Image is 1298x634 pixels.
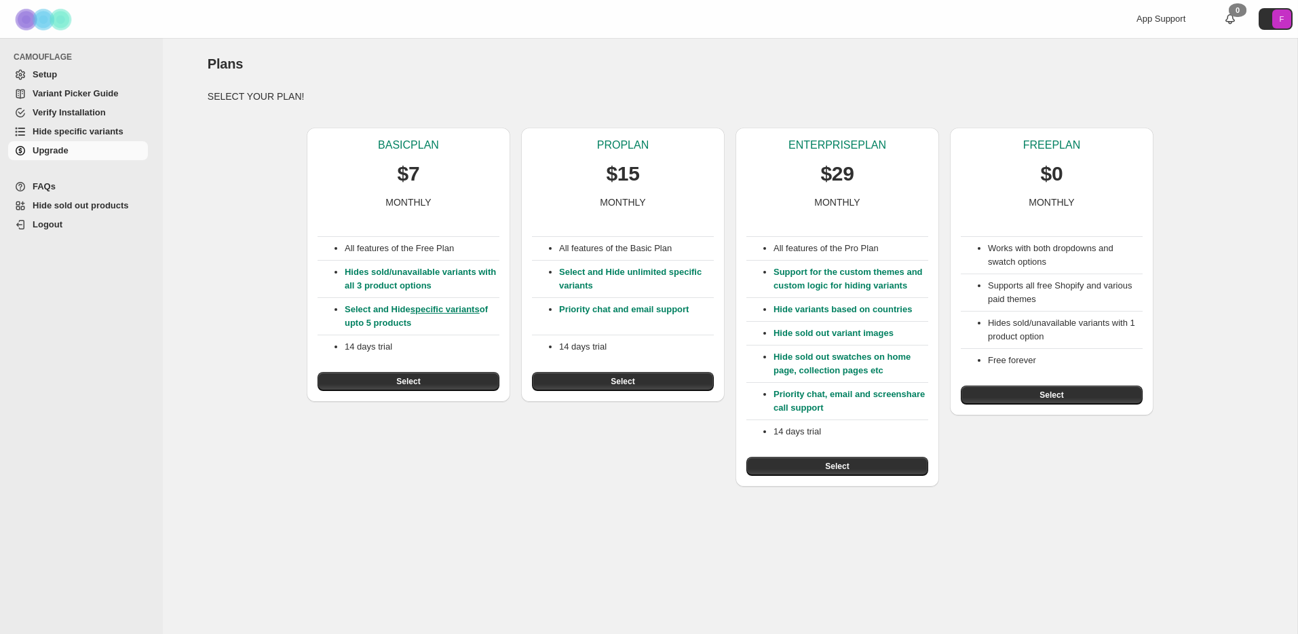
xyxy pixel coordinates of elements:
p: SELECT YOUR PLAN! [208,90,1253,103]
a: specific variants [411,304,480,314]
a: Hide specific variants [8,122,148,141]
span: Plans [208,56,243,71]
p: Select and Hide unlimited specific variants [559,265,714,293]
button: Avatar with initials F [1259,8,1293,30]
span: Hide specific variants [33,126,123,136]
a: Setup [8,65,148,84]
p: Support for the custom themes and custom logic for hiding variants [774,265,928,293]
p: 14 days trial [559,340,714,354]
p: 14 days trial [345,340,499,354]
p: BASIC PLAN [378,138,439,152]
p: MONTHLY [814,195,860,209]
p: Priority chat and email support [559,303,714,330]
a: Hide sold out products [8,196,148,215]
span: Variant Picker Guide [33,88,118,98]
a: FAQs [8,177,148,196]
span: Select [396,376,420,387]
p: $29 [820,160,854,187]
p: Select and Hide of upto 5 products [345,303,499,330]
a: Upgrade [8,141,148,160]
div: 0 [1229,3,1246,17]
p: Hide variants based on countries [774,303,928,316]
li: Hides sold/unavailable variants with 1 product option [988,316,1143,343]
p: 14 days trial [774,425,928,439]
p: All features of the Pro Plan [774,242,928,255]
p: Hide sold out swatches on home page, collection pages etc [774,350,928,377]
text: F [1280,15,1284,23]
span: Hide sold out products [33,200,129,210]
p: $15 [606,160,639,187]
li: Supports all free Shopify and various paid themes [988,279,1143,306]
p: ENTERPRISE PLAN [788,138,886,152]
p: Hides sold/unavailable variants with all 3 product options [345,265,499,293]
span: App Support [1137,14,1185,24]
span: Select [825,461,849,472]
span: Upgrade [33,145,69,155]
p: $7 [398,160,420,187]
span: CAMOUFLAGE [14,52,153,62]
a: Logout [8,215,148,234]
li: Free forever [988,354,1143,367]
li: Works with both dropdowns and swatch options [988,242,1143,269]
a: 0 [1223,12,1237,26]
a: Verify Installation [8,103,148,122]
span: Select [611,376,634,387]
p: FREE PLAN [1023,138,1080,152]
button: Select [318,372,499,391]
p: All features of the Free Plan [345,242,499,255]
button: Select [532,372,714,391]
button: Select [961,386,1143,405]
p: Hide sold out variant images [774,327,928,340]
p: Priority chat, email and screenshare call support [774,388,928,415]
span: Avatar with initials F [1272,10,1291,29]
p: MONTHLY [600,195,645,209]
span: Select [1039,390,1063,400]
a: Variant Picker Guide [8,84,148,103]
span: FAQs [33,181,56,191]
span: Verify Installation [33,107,106,117]
button: Select [746,457,928,476]
p: MONTHLY [1029,195,1074,209]
span: Logout [33,219,62,229]
p: $0 [1041,160,1063,187]
img: Camouflage [11,1,79,38]
p: All features of the Basic Plan [559,242,714,255]
p: MONTHLY [385,195,431,209]
span: Setup [33,69,57,79]
p: PRO PLAN [597,138,649,152]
